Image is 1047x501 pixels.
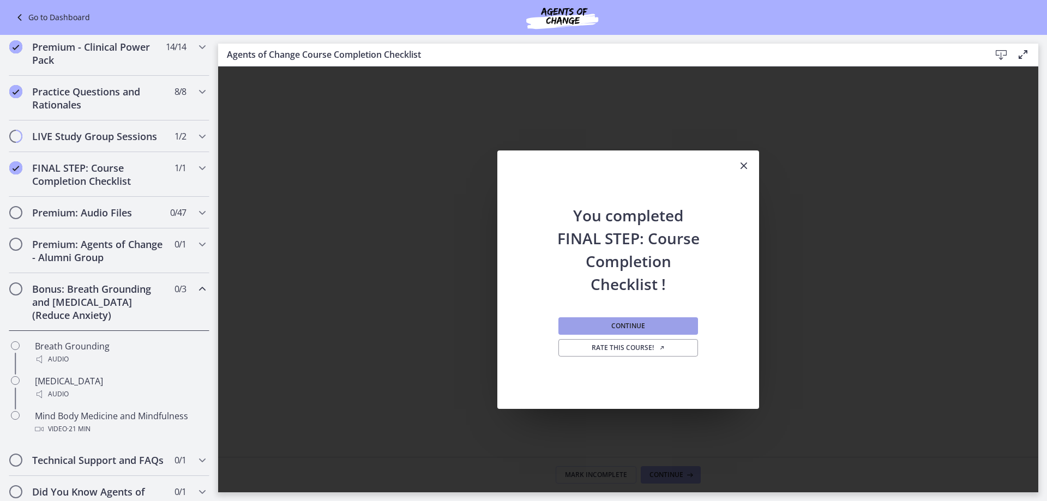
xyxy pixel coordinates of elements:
[35,409,205,436] div: Mind Body Medicine and Mindfulness
[32,40,165,67] h2: Premium - Clinical Power Pack
[170,206,186,219] span: 0 / 47
[174,238,186,251] span: 0 / 1
[32,454,165,467] h2: Technical Support and FAQs
[659,345,665,351] i: Opens in a new window
[35,422,205,436] div: Video
[35,340,205,366] div: Breath Grounding
[729,150,759,182] button: Close
[166,40,186,53] span: 14 / 14
[497,4,628,31] img: Agents of Change
[32,282,165,322] h2: Bonus: Breath Grounding and [MEDICAL_DATA] (Reduce Anxiety)
[35,353,205,366] div: Audio
[32,206,165,219] h2: Premium: Audio Files
[174,485,186,498] span: 0 / 1
[558,317,698,335] button: Continue
[32,238,165,264] h2: Premium: Agents of Change - Alumni Group
[32,85,165,111] h2: Practice Questions and Rationales
[174,161,186,174] span: 1 / 1
[174,282,186,295] span: 0 / 3
[556,182,700,295] h2: You completed FINAL STEP: Course Completion Checklist !
[32,161,165,188] h2: FINAL STEP: Course Completion Checklist
[13,11,90,24] a: Go to Dashboard
[611,322,645,330] span: Continue
[174,130,186,143] span: 1 / 2
[9,85,22,98] i: Completed
[32,130,165,143] h2: LIVE Study Group Sessions
[558,339,698,357] a: Rate this course! Opens in a new window
[35,375,205,401] div: [MEDICAL_DATA]
[174,454,186,467] span: 0 / 1
[174,85,186,98] span: 8 / 8
[35,388,205,401] div: Audio
[592,343,665,352] span: Rate this course!
[227,48,973,61] h3: Agents of Change Course Completion Checklist
[67,422,91,436] span: · 21 min
[9,161,22,174] i: Completed
[9,40,22,53] i: Completed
